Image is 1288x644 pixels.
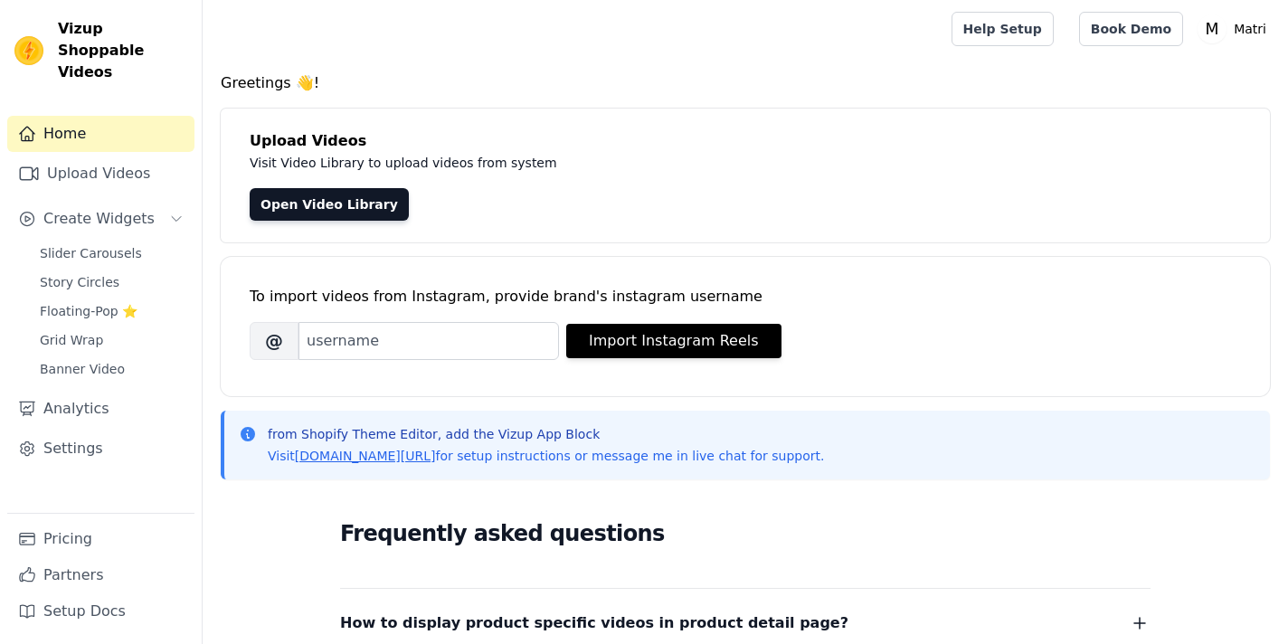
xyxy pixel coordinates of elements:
[7,201,194,237] button: Create Widgets
[952,12,1054,46] a: Help Setup
[566,324,781,358] button: Import Instagram Reels
[29,298,194,324] a: Floating-Pop ⭐
[7,593,194,630] a: Setup Docs
[298,322,559,360] input: username
[7,116,194,152] a: Home
[58,18,187,83] span: Vizup Shoppable Videos
[1198,13,1274,45] button: M Matri
[29,241,194,266] a: Slider Carousels
[43,208,155,230] span: Create Widgets
[340,516,1151,552] h2: Frequently asked questions
[7,391,194,427] a: Analytics
[250,286,1241,308] div: To import videos from Instagram, provide brand's instagram username
[40,302,137,320] span: Floating-Pop ⭐
[340,611,1151,636] button: How to display product specific videos in product detail page?
[29,356,194,382] a: Banner Video
[7,521,194,557] a: Pricing
[40,331,103,349] span: Grid Wrap
[7,156,194,192] a: Upload Videos
[1079,12,1183,46] a: Book Demo
[221,72,1270,94] h4: Greetings 👋!
[1226,13,1274,45] p: Matri
[40,360,125,378] span: Banner Video
[340,611,848,636] span: How to display product specific videos in product detail page?
[1206,20,1219,38] text: M
[29,270,194,295] a: Story Circles
[268,425,824,443] p: from Shopify Theme Editor, add the Vizup App Block
[7,557,194,593] a: Partners
[14,36,43,65] img: Vizup
[250,188,409,221] a: Open Video Library
[268,447,824,465] p: Visit for setup instructions or message me in live chat for support.
[250,130,1241,152] h4: Upload Videos
[250,152,1060,174] p: Visit Video Library to upload videos from system
[29,327,194,353] a: Grid Wrap
[250,322,298,360] span: @
[295,449,436,463] a: [DOMAIN_NAME][URL]
[40,273,119,291] span: Story Circles
[7,431,194,467] a: Settings
[40,244,142,262] span: Slider Carousels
